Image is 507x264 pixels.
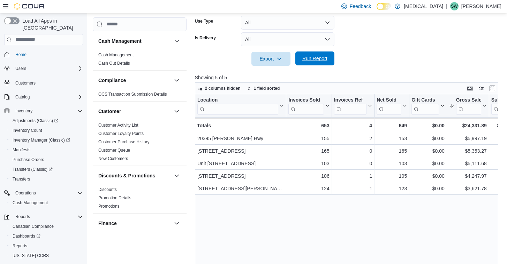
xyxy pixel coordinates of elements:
div: Gross Sales [456,97,481,115]
div: 103 [288,159,329,168]
div: 1 [334,172,372,180]
a: Discounts [98,187,117,192]
div: Invoices Ref [334,97,366,115]
input: Dark Mode [377,3,391,10]
a: Promotions [98,204,120,209]
span: Reports [13,243,27,249]
div: Gift Cards [411,97,439,104]
h3: Discounts & Promotions [98,172,155,179]
button: Run Report [295,51,334,65]
div: Discounts & Promotions [93,185,187,213]
button: Manifests [7,145,86,155]
span: Transfers [13,176,30,182]
a: Manifests [10,146,33,154]
div: 4 [334,121,372,130]
button: Inventory Count [7,126,86,135]
button: Transfers [7,174,86,184]
a: Home [13,50,29,59]
a: Inventory Manager (Classic) [7,135,86,145]
a: Adjustments (Classic) [7,116,86,126]
span: Inventory Count [13,128,42,133]
a: Transfers (Classic) [7,165,86,174]
button: Enter fullscreen [488,84,497,93]
button: Reports [13,213,33,221]
div: 20395 [PERSON_NAME] Hwy [197,134,284,143]
span: Users [13,64,83,73]
div: Unit [STREET_ADDRESS] [197,159,284,168]
span: Purchase Orders [10,155,83,164]
span: Reports [15,214,30,219]
button: Canadian Compliance [7,222,86,231]
div: Net Sold [377,97,401,115]
div: Totals [197,121,284,130]
span: Promotion Details [98,195,131,201]
div: $3,621.78 [449,184,487,193]
span: Manifests [10,146,83,154]
button: Customers [1,78,86,88]
span: Dashboards [13,233,40,239]
button: Operations [13,189,39,197]
div: Net Sold [377,97,401,104]
span: Customer Purchase History [98,139,150,145]
button: Invoices Sold [288,97,329,115]
a: Inventory Manager (Classic) [10,136,73,144]
button: 1 field sorted [244,84,283,93]
span: Transfers [10,175,83,183]
div: $24,331.89 [449,121,487,130]
h3: Customer [98,108,121,115]
a: Transfers [10,175,33,183]
label: Is Delivery [195,35,216,41]
span: Operations [15,190,36,196]
div: [STREET_ADDRESS][PERSON_NAME] [197,184,284,193]
div: 653 [288,121,329,130]
span: Reports [10,242,83,250]
a: Customers [13,79,38,87]
button: Export [251,52,290,66]
span: Cash Management [98,52,134,58]
div: 165 [288,147,329,155]
p: [MEDICAL_DATA] [404,2,443,10]
button: Keyboard shortcuts [466,84,474,93]
button: Finance [98,220,171,227]
div: Customer [93,121,187,166]
a: Cash Management [10,199,51,207]
span: Purchase Orders [13,157,44,162]
div: 153 [377,134,407,143]
span: Washington CCRS [10,251,83,260]
button: Reports [7,241,86,251]
span: Inventory Manager (Classic) [13,137,70,143]
button: Gift Cards [411,97,445,115]
div: 649 [377,121,407,130]
div: $5,997.19 [449,134,487,143]
div: 103 [377,159,407,168]
button: Catalog [1,92,86,102]
a: Cash Management [98,53,134,57]
button: Reports [1,212,86,222]
p: | [446,2,447,10]
p: Showing 5 of 5 [195,74,501,81]
div: 1 [334,184,372,193]
span: Customer Activity List [98,122,138,128]
div: 124 [288,184,329,193]
img: Cova [14,3,45,10]
span: Inventory Count [10,126,83,135]
span: SW [451,2,457,10]
span: Inventory [15,108,32,114]
span: Home [15,52,27,57]
div: 2 [334,134,372,143]
span: 2 columns hidden [205,86,241,91]
button: Operations [1,188,86,198]
span: Feedback [350,3,371,10]
button: Invoices Ref [334,97,372,115]
a: Cash Out Details [98,61,130,66]
span: Customer Loyalty Points [98,131,144,136]
div: Location [197,97,278,115]
div: 0 [334,147,372,155]
h3: Finance [98,220,117,227]
span: Catalog [15,94,30,100]
div: Invoices Ref [334,97,366,104]
div: $4,247.97 [449,172,487,180]
span: Cash Management [10,199,83,207]
span: 1 field sorted [254,86,280,91]
div: Compliance [93,90,187,101]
